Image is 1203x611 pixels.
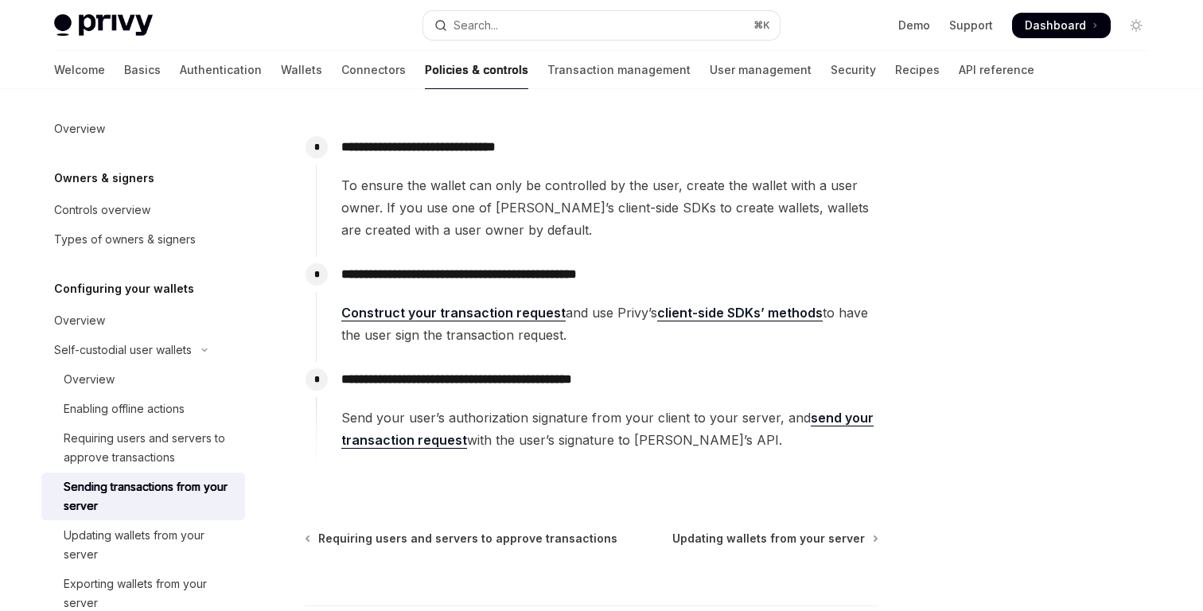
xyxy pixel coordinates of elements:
[64,526,236,564] div: Updating wallets from your server
[1123,13,1149,38] button: Toggle dark mode
[710,51,812,89] a: User management
[341,407,878,451] span: Send your user’s authorization signature from your client to your server, and with the user’s sig...
[41,365,245,394] a: Overview
[64,399,185,418] div: Enabling offline actions
[41,196,245,224] a: Controls overview
[54,51,105,89] a: Welcome
[318,531,617,547] span: Requiring users and servers to approve transactions
[281,51,322,89] a: Wallets
[64,370,115,389] div: Overview
[41,306,245,335] a: Overview
[54,169,154,188] h5: Owners & signers
[959,51,1034,89] a: API reference
[64,429,236,467] div: Requiring users and servers to approve transactions
[41,225,245,254] a: Types of owners & signers
[672,531,877,547] a: Updating wallets from your server
[54,230,196,249] div: Types of owners & signers
[54,311,105,330] div: Overview
[657,305,823,321] a: client-side SDKs’ methods
[64,477,236,516] div: Sending transactions from your server
[41,395,245,423] a: Enabling offline actions
[425,51,528,89] a: Policies & controls
[454,16,498,35] div: Search...
[41,336,245,364] button: Toggle Self-custodial user wallets section
[41,473,245,520] a: Sending transactions from your server
[124,51,161,89] a: Basics
[949,18,993,33] a: Support
[54,14,153,37] img: light logo
[895,51,940,89] a: Recipes
[54,200,150,220] div: Controls overview
[41,424,245,472] a: Requiring users and servers to approve transactions
[41,115,245,143] a: Overview
[306,531,617,547] a: Requiring users and servers to approve transactions
[180,51,262,89] a: Authentication
[341,51,406,89] a: Connectors
[341,302,878,346] span: and use Privy’s to have the user sign the transaction request.
[753,19,770,32] span: ⌘ K
[831,51,876,89] a: Security
[547,51,691,89] a: Transaction management
[341,305,566,321] a: Construct your transaction request
[672,531,865,547] span: Updating wallets from your server
[341,174,878,241] span: To ensure the wallet can only be controlled by the user, create the wallet with a user owner. If ...
[54,341,192,360] div: Self-custodial user wallets
[54,119,105,138] div: Overview
[423,11,780,40] button: Open search
[54,279,194,298] h5: Configuring your wallets
[1012,13,1111,38] a: Dashboard
[898,18,930,33] a: Demo
[1025,18,1086,33] span: Dashboard
[41,521,245,569] a: Updating wallets from your server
